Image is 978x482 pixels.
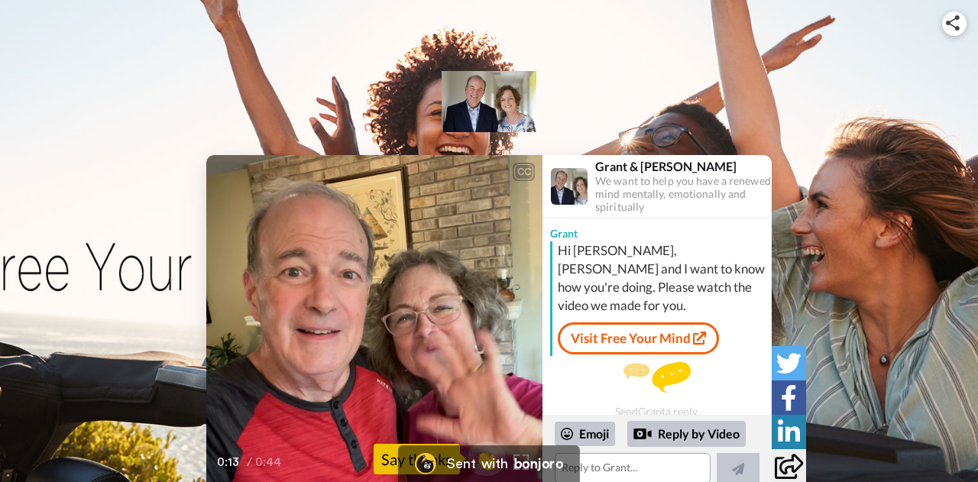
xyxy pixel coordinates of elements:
div: CC [514,164,533,180]
div: bonjoro [514,457,563,471]
div: Grant & [PERSON_NAME] [595,159,771,173]
button: 👏 [468,442,506,476]
a: Bonjoro LogoSent withbonjoro [398,445,580,482]
span: to watch any of our DVDs by going into the video library section of the [214,416,535,450]
div: Reply by Video [633,425,652,443]
div: Grant [542,218,772,241]
div: Send Grant a reply. [542,362,772,418]
div: Say thanks [374,444,460,474]
img: message.svg [623,362,691,393]
img: Profile Image [551,168,588,205]
div: We want to help you have a renewed mind mentally, emotionally and spiritually [595,175,771,213]
div: Emoji [555,422,615,446]
a: Visit Free Your Mind [558,322,719,354]
img: ic_share.svg [946,15,960,31]
img: Bonjoro Logo [415,453,436,474]
span: / [247,453,252,471]
img: logo [442,71,536,132]
div: Sent with [447,457,508,471]
div: Hi [PERSON_NAME], [PERSON_NAME] and I want to know how you're doing. Please watch the video we ma... [558,241,768,315]
span: 0:44 [255,453,282,471]
span: 0:13 [217,453,244,471]
div: Reply by Video [627,421,746,447]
